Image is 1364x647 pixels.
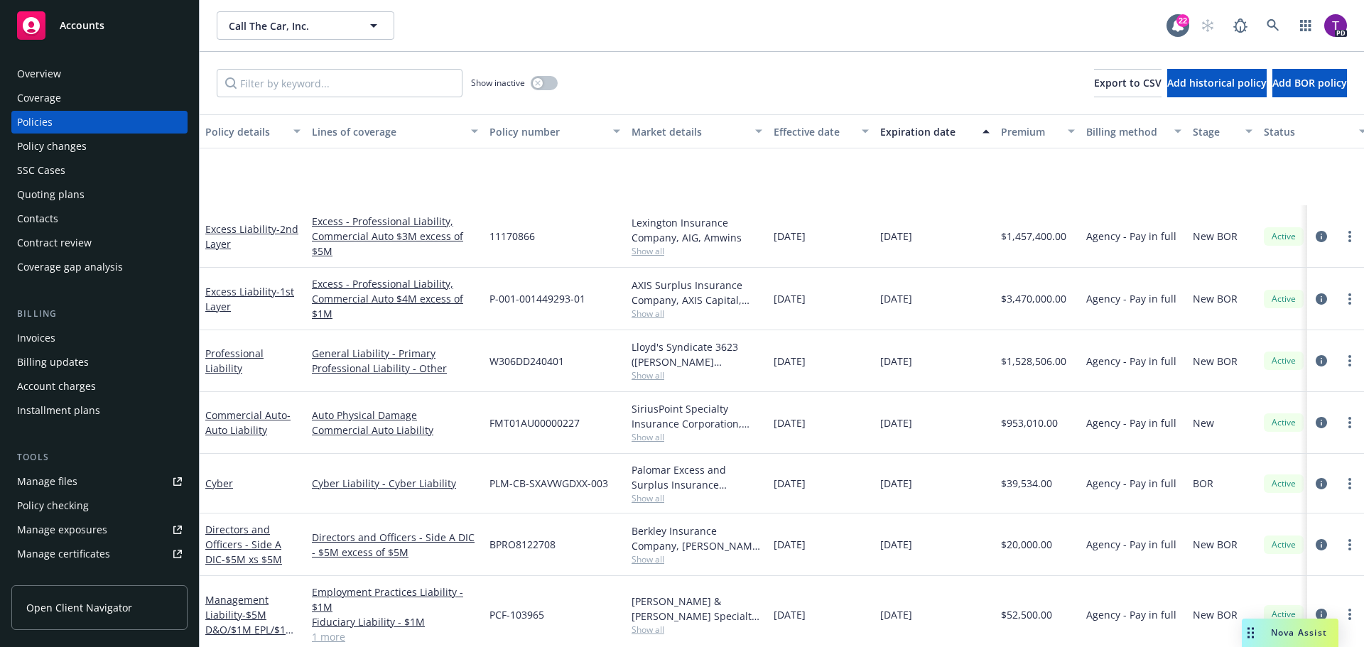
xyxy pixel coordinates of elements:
span: Add BOR policy [1272,76,1347,89]
a: General Liability - Primary [312,346,478,361]
span: Show all [632,492,762,504]
span: Active [1270,477,1298,490]
a: SSC Cases [11,159,188,182]
span: Show all [632,245,762,257]
span: Active [1270,416,1298,429]
a: more [1341,290,1358,308]
a: Commercial Auto [205,408,291,437]
button: Policy details [200,114,306,148]
button: Policy number [484,114,626,148]
button: Expiration date [875,114,995,148]
div: Manage files [17,470,77,493]
span: Active [1270,354,1298,367]
a: 1 more [312,629,478,644]
a: Coverage [11,87,188,109]
button: Lines of coverage [306,114,484,148]
span: Agency - Pay in full [1086,415,1176,430]
div: Policy checking [17,494,89,517]
span: Active [1270,538,1298,551]
a: more [1341,606,1358,623]
span: BPRO8122708 [489,537,556,552]
span: [DATE] [774,415,806,430]
span: [DATE] [774,229,806,244]
span: New BOR [1193,291,1238,306]
a: Manage exposures [11,518,188,541]
span: Agency - Pay in full [1086,607,1176,622]
span: Agency - Pay in full [1086,354,1176,369]
span: Active [1270,608,1298,621]
div: Lines of coverage [312,124,462,139]
div: Policy changes [17,135,87,158]
div: Expiration date [880,124,974,139]
a: more [1341,475,1358,492]
div: Invoices [17,327,55,349]
a: Installment plans [11,399,188,422]
span: [DATE] [880,229,912,244]
div: Berkley Insurance Company, [PERSON_NAME] Corporation [632,523,762,553]
span: $1,457,400.00 [1001,229,1066,244]
span: 11170866 [489,229,535,244]
div: Manage certificates [17,543,110,565]
span: [DATE] [880,537,912,552]
div: Quoting plans [17,183,85,206]
span: Accounts [60,20,104,31]
div: Effective date [774,124,853,139]
div: Coverage gap analysis [17,256,123,278]
span: [DATE] [774,354,806,369]
div: Billing method [1086,124,1166,139]
a: circleInformation [1313,475,1330,492]
div: AXIS Surplus Insurance Company, AXIS Capital, Amwins [632,278,762,308]
a: Quoting plans [11,183,188,206]
a: Coverage gap analysis [11,256,188,278]
button: Add historical policy [1167,69,1267,97]
span: Show all [632,624,762,636]
a: Switch app [1292,11,1320,40]
span: Export to CSV [1094,76,1162,89]
a: Professional Liability [205,347,264,375]
span: New BOR [1193,607,1238,622]
a: Start snowing [1193,11,1222,40]
span: Active [1270,230,1298,243]
span: $39,534.00 [1001,476,1052,491]
div: Installment plans [17,399,100,422]
button: Add BOR policy [1272,69,1347,97]
span: [DATE] [880,415,912,430]
span: New [1193,415,1214,430]
span: New BOR [1193,229,1238,244]
span: Show inactive [471,77,525,89]
span: [DATE] [774,537,806,552]
button: Call The Car, Inc. [217,11,394,40]
div: Manage exposures [17,518,107,541]
a: Contract review [11,232,188,254]
div: Contacts [17,207,58,230]
span: [DATE] [774,607,806,622]
a: Report a Bug [1226,11,1255,40]
span: Agency - Pay in full [1086,537,1176,552]
button: Billing method [1081,114,1187,148]
a: Professional Liability - Other [312,361,478,376]
div: Coverage [17,87,61,109]
span: Open Client Navigator [26,600,132,615]
a: Manage certificates [11,543,188,565]
span: $52,500.00 [1001,607,1052,622]
span: Call The Car, Inc. [229,18,352,33]
span: Add historical policy [1167,76,1267,89]
span: [DATE] [774,476,806,491]
div: Overview [17,62,61,85]
a: Accounts [11,6,188,45]
span: [DATE] [880,291,912,306]
div: Status [1264,124,1351,139]
div: Stage [1193,124,1237,139]
div: Contract review [17,232,92,254]
span: [DATE] [880,476,912,491]
div: Premium [1001,124,1059,139]
a: Excess - Professional Liability, Commercial Auto $4M excess of $1M [312,276,478,321]
a: Cyber Liability - Cyber Liability [312,476,478,491]
a: more [1341,228,1358,245]
a: Excess Liability [205,222,298,251]
span: FMT01AU00000227 [489,415,580,430]
div: Lexington Insurance Company, AIG, Amwins [632,215,762,245]
span: PLM-CB-SXAVWGDXX-003 [489,476,608,491]
div: SSC Cases [17,159,65,182]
